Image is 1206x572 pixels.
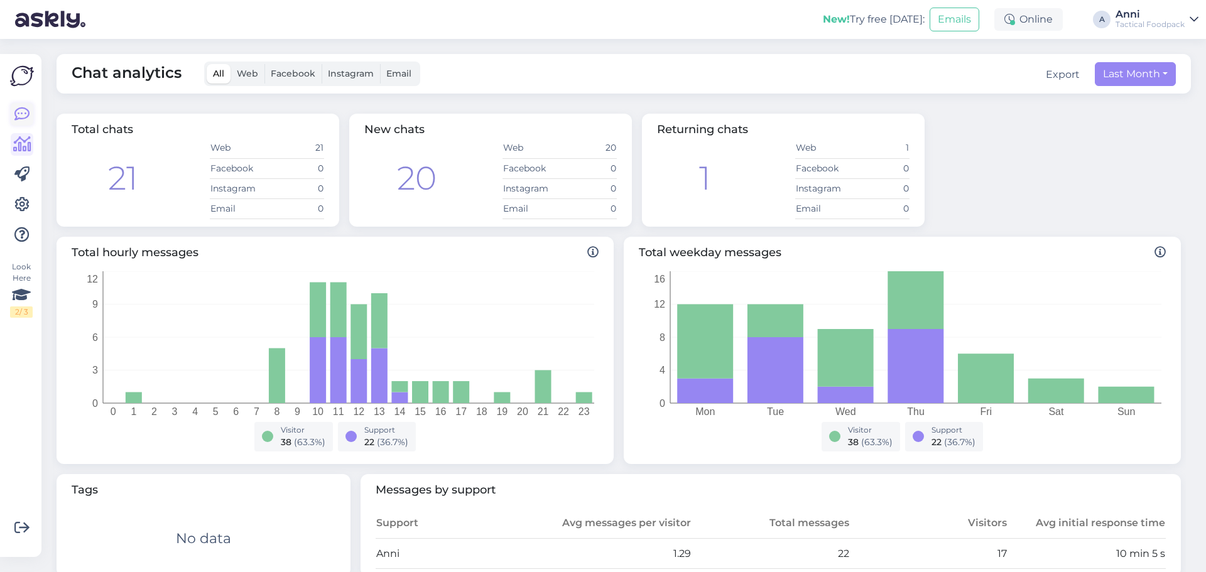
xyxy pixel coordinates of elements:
td: 0 [267,178,324,198]
tspan: 10 [312,406,323,417]
div: Visitor [281,424,325,436]
span: All [213,68,224,79]
tspan: 0 [92,397,98,408]
span: New chats [364,122,425,136]
td: 0 [560,198,617,219]
th: Visitors [850,509,1008,539]
tspan: 6 [233,406,239,417]
span: ( 63.3 %) [861,436,893,448]
tspan: 5 [213,406,219,417]
tspan: 16 [654,273,665,284]
tspan: Thu [907,406,925,417]
tspan: Mon [695,406,715,417]
span: Facebook [271,68,315,79]
span: ( 36.7 %) [377,436,408,448]
tspan: 11 [333,406,344,417]
tspan: 21 [538,406,549,417]
tspan: Tue [767,406,784,417]
tspan: 18 [476,406,487,417]
tspan: 4 [192,406,198,417]
th: Total messages [692,509,850,539]
tspan: 9 [92,299,98,310]
td: Facebook [210,158,267,178]
span: Chat analytics [72,62,182,86]
td: 0 [852,178,910,198]
td: 0 [267,198,324,219]
tspan: 3 [172,406,178,417]
tspan: Wed [835,406,856,417]
div: A [1093,11,1111,28]
span: ( 63.3 %) [294,436,325,448]
span: Total weekday messages [639,244,1166,261]
span: 22 [364,436,374,448]
th: Support [376,509,534,539]
td: Facebook [795,158,852,178]
td: 1 [852,138,910,158]
span: 38 [848,436,859,448]
div: 1 [699,154,710,203]
span: Returning chats [657,122,748,136]
td: 17 [850,539,1008,569]
td: 10 min 5 s [1008,539,1166,569]
td: 21 [267,138,324,158]
tspan: 20 [517,406,528,417]
div: Visitor [848,424,893,436]
span: Instagram [328,68,374,79]
tspan: 13 [374,406,385,417]
button: Export [1046,67,1080,82]
tspan: 12 [353,406,364,417]
td: 20 [560,138,617,158]
span: 38 [281,436,291,448]
tspan: 15 [415,406,426,417]
tspan: 17 [455,406,467,417]
b: New! [823,13,850,25]
span: 22 [932,436,942,448]
tspan: 19 [496,406,508,417]
td: 0 [852,198,910,219]
th: Avg messages per visitor [533,509,692,539]
tspan: Sat [1048,406,1064,417]
tspan: 8 [660,332,665,342]
tspan: 9 [295,406,300,417]
div: Tactical Foodpack [1116,19,1185,30]
tspan: 0 [111,406,116,417]
tspan: Fri [980,406,992,417]
span: Web [237,68,258,79]
tspan: 14 [394,406,406,417]
span: Messages by support [376,482,1166,499]
tspan: 16 [435,406,447,417]
a: AnniTactical Foodpack [1116,9,1198,30]
button: Last Month [1095,62,1176,86]
tspan: 4 [660,365,665,375]
td: Email [503,198,560,219]
td: 0 [852,158,910,178]
th: Avg initial response time [1008,509,1166,539]
td: Anni [376,539,534,569]
span: Total chats [72,122,133,136]
td: Web [503,138,560,158]
td: Facebook [503,158,560,178]
tspan: 0 [660,397,665,408]
span: Tags [72,482,335,499]
tspan: Sun [1117,406,1135,417]
tspan: 12 [87,273,98,284]
div: Try free [DATE]: [823,12,925,27]
div: Look Here [10,261,33,318]
div: 2 / 3 [10,306,33,318]
span: Total hourly messages [72,244,599,261]
div: Support [932,424,975,436]
tspan: 23 [579,406,590,417]
div: Online [994,8,1063,31]
td: Web [210,138,267,158]
div: Anni [1116,9,1185,19]
td: 0 [560,178,617,198]
td: Instagram [210,178,267,198]
td: 0 [560,158,617,178]
div: 20 [397,154,437,203]
tspan: 22 [558,406,569,417]
div: No data [176,528,231,549]
tspan: 1 [131,406,136,417]
tspan: 2 [151,406,157,417]
td: Instagram [503,178,560,198]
